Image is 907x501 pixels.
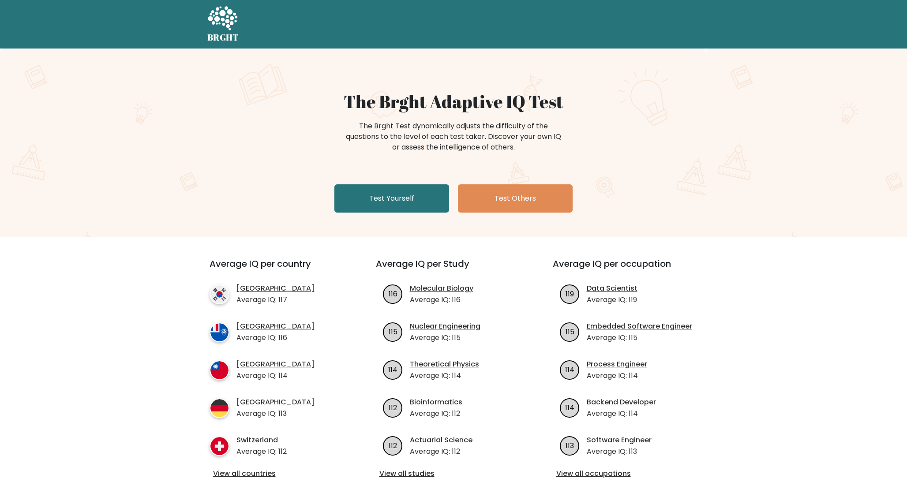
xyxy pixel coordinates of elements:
[410,408,462,419] p: Average IQ: 112
[343,121,564,153] div: The Brght Test dynamically adjusts the difficulty of the questions to the level of each test take...
[236,295,315,305] p: Average IQ: 117
[236,333,315,343] p: Average IQ: 116
[213,468,341,479] a: View all countries
[410,359,479,370] a: Theoretical Physics
[587,370,647,381] p: Average IQ: 114
[410,397,462,408] a: Bioinformatics
[236,397,315,408] a: [GEOGRAPHIC_DATA]
[566,288,574,299] text: 119
[236,283,315,294] a: [GEOGRAPHIC_DATA]
[410,333,480,343] p: Average IQ: 115
[410,370,479,381] p: Average IQ: 114
[210,322,229,342] img: country
[236,435,287,445] a: Switzerland
[236,359,315,370] a: [GEOGRAPHIC_DATA]
[565,326,574,336] text: 115
[410,321,480,332] a: Nuclear Engineering
[553,258,708,280] h3: Average IQ per occupation
[236,446,287,457] p: Average IQ: 112
[236,408,315,419] p: Average IQ: 113
[207,32,239,43] h5: BRGHT
[210,398,229,418] img: country
[376,258,532,280] h3: Average IQ per Study
[334,184,449,213] a: Test Yourself
[565,402,574,412] text: 114
[389,440,397,450] text: 112
[556,468,705,479] a: View all occupations
[587,435,652,445] a: Software Engineer
[388,288,397,299] text: 116
[238,91,669,112] h1: The Brght Adaptive IQ Test
[565,364,574,374] text: 114
[410,295,473,305] p: Average IQ: 116
[388,364,397,374] text: 114
[410,435,472,445] a: Actuarial Science
[587,283,637,294] a: Data Scientist
[210,360,229,380] img: country
[587,321,692,332] a: Embedded Software Engineer
[379,468,528,479] a: View all studies
[566,440,574,450] text: 113
[410,283,473,294] a: Molecular Biology
[587,295,637,305] p: Average IQ: 119
[410,446,472,457] p: Average IQ: 112
[236,321,315,332] a: [GEOGRAPHIC_DATA]
[210,258,344,280] h3: Average IQ per country
[458,184,573,213] a: Test Others
[210,436,229,456] img: country
[207,4,239,45] a: BRGHT
[587,359,647,370] a: Process Engineer
[587,446,652,457] p: Average IQ: 113
[389,402,397,412] text: 112
[587,397,656,408] a: Backend Developer
[388,326,397,336] text: 115
[210,284,229,304] img: country
[236,370,315,381] p: Average IQ: 114
[587,333,692,343] p: Average IQ: 115
[587,408,656,419] p: Average IQ: 114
